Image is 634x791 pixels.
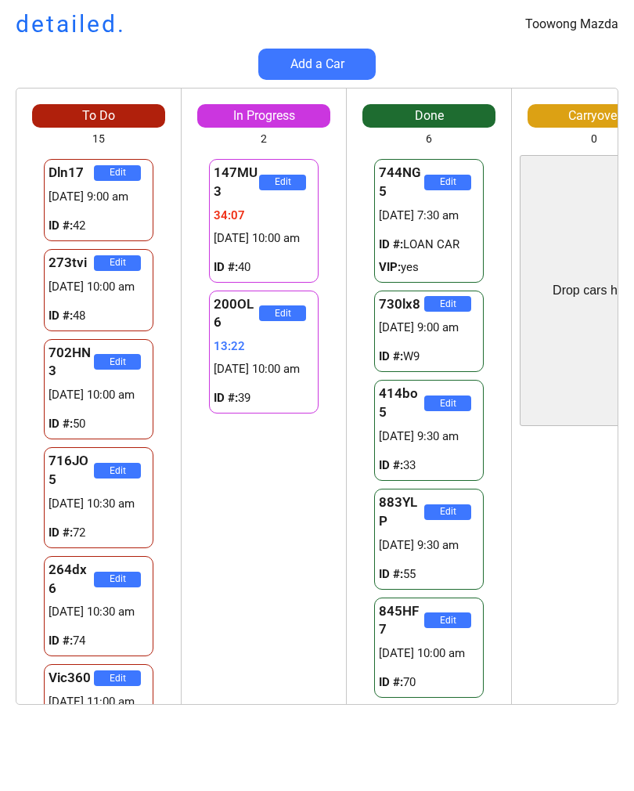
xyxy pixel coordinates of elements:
[424,395,471,411] button: Edit
[214,230,314,247] div: [DATE] 10:00 am
[379,457,479,474] div: 33
[49,254,94,273] div: 273tvi
[259,175,306,190] button: Edit
[261,132,267,147] div: 2
[197,107,330,125] div: In Progress
[424,612,471,628] button: Edit
[214,391,238,405] strong: ID #:
[214,295,259,333] div: 200OL6
[49,604,149,620] div: [DATE] 10:30 am
[379,237,479,253] div: LOAN CAR
[49,525,149,541] div: 72
[49,387,149,403] div: [DATE] 10:00 am
[49,496,149,512] div: [DATE] 10:30 am
[379,645,479,662] div: [DATE] 10:00 am
[49,309,73,323] strong: ID #:
[49,344,94,381] div: 702HN3
[94,165,141,181] button: Edit
[49,526,73,540] strong: ID #:
[49,417,73,431] strong: ID #:
[214,259,314,276] div: 40
[424,504,471,520] button: Edit
[214,338,314,355] div: 13:22
[591,132,597,147] div: 0
[379,567,403,581] strong: ID #:
[379,259,479,276] div: yes
[214,361,314,377] div: [DATE] 10:00 am
[379,208,479,224] div: [DATE] 7:30 am
[49,694,149,710] div: [DATE] 11:00 am
[49,218,149,234] div: 42
[424,175,471,190] button: Edit
[426,132,432,147] div: 6
[32,107,165,125] div: To Do
[258,49,376,80] button: Add a Car
[49,633,149,649] div: 74
[49,164,94,182] div: Dln17
[379,602,424,640] div: 845HF7
[94,463,141,479] button: Edit
[379,458,403,472] strong: ID #:
[94,572,141,587] button: Edit
[259,305,306,321] button: Edit
[379,164,424,201] div: 744NG5
[379,566,479,583] div: 55
[94,670,141,686] button: Edit
[379,237,403,251] strong: ID #:
[94,354,141,370] button: Edit
[379,349,403,363] strong: ID #:
[49,669,94,688] div: Vic360
[424,296,471,312] button: Edit
[214,164,259,201] div: 147MU3
[379,385,424,422] div: 414bo5
[362,107,495,125] div: Done
[379,320,479,336] div: [DATE] 9:00 am
[49,279,149,295] div: [DATE] 10:00 am
[49,634,73,648] strong: ID #:
[94,255,141,271] button: Edit
[379,674,479,691] div: 70
[214,208,314,224] div: 34:07
[379,428,479,445] div: [DATE] 9:30 am
[379,349,479,365] div: W9
[49,561,94,598] div: 264dx6
[214,390,314,406] div: 39
[49,308,149,324] div: 48
[379,260,401,274] strong: VIP:
[379,537,479,554] div: [DATE] 9:30 am
[49,452,94,489] div: 716JO5
[214,260,238,274] strong: ID #:
[379,493,424,531] div: 883YLP
[525,16,618,33] div: Toowong Mazda
[16,8,126,41] h1: detailed.
[49,189,149,205] div: [DATE] 9:00 am
[49,219,73,233] strong: ID #:
[49,416,149,432] div: 50
[92,132,105,147] div: 15
[379,675,403,689] strong: ID #:
[379,295,424,314] div: 730lx8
